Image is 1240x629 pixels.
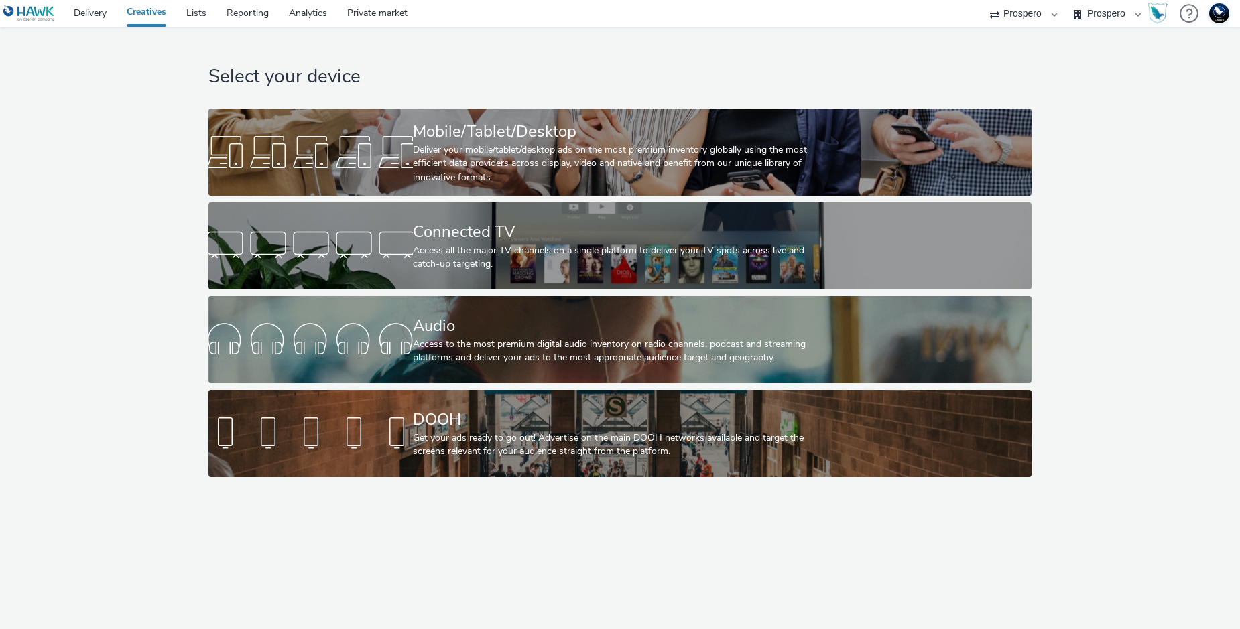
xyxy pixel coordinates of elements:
[208,202,1032,289] a: Connected TVAccess all the major TV channels on a single platform to deliver your TV spots across...
[208,296,1032,383] a: AudioAccess to the most premium digital audio inventory on radio channels, podcast and streaming ...
[413,143,822,184] div: Deliver your mobile/tablet/desktop ads on the most premium inventory globally using the most effi...
[208,64,1032,90] h1: Select your device
[413,220,822,244] div: Connected TV
[413,314,822,338] div: Audio
[413,408,822,431] div: DOOH
[208,390,1032,477] a: DOOHGet your ads ready to go out! Advertise on the main DOOH networks available and target the sc...
[1148,3,1168,24] img: Hawk Academy
[413,431,822,459] div: Get your ads ready to go out! Advertise on the main DOOH networks available and target the screen...
[1148,3,1173,24] a: Hawk Academy
[413,338,822,365] div: Access to the most premium digital audio inventory on radio channels, podcast and streaming platf...
[208,109,1032,196] a: Mobile/Tablet/DesktopDeliver your mobile/tablet/desktop ads on the most premium inventory globall...
[413,244,822,271] div: Access all the major TV channels on a single platform to deliver your TV spots across live and ca...
[3,5,55,22] img: undefined Logo
[1209,3,1229,23] img: Support Hawk
[413,120,822,143] div: Mobile/Tablet/Desktop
